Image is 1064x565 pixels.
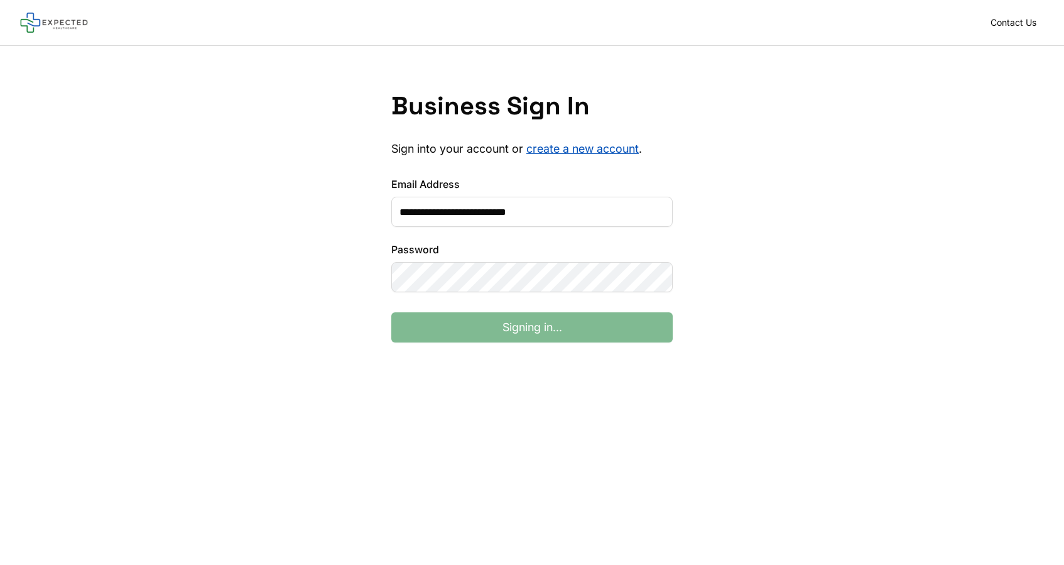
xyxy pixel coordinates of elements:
[391,177,673,192] label: Email Address
[391,141,673,156] p: Sign into your account or .
[983,14,1044,31] a: Contact Us
[526,142,639,155] a: create a new account
[391,242,673,257] label: Password
[391,91,673,121] h1: Business Sign In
